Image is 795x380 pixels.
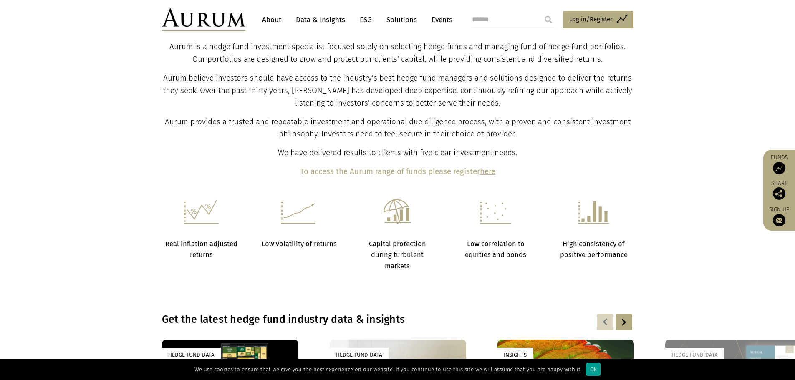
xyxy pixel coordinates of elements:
[773,162,785,174] img: Access Funds
[480,167,495,176] a: here
[767,154,791,174] a: Funds
[169,42,626,64] span: Aurum is a hedge fund investment specialist focused solely on selecting hedge funds and managing ...
[560,240,628,259] strong: High consistency of positive performance
[292,12,349,28] a: Data & Insights
[497,348,533,362] div: Insights
[563,11,633,28] a: Log in/Register
[278,148,517,157] span: We have delivered results to clients with five clear investment needs.
[773,187,785,200] img: Share this post
[300,167,480,176] b: To access the Aurum range of funds please register
[165,240,237,259] strong: Real inflation adjusted returns
[773,214,785,226] img: Sign up to our newsletter
[356,12,376,28] a: ESG
[262,240,337,248] strong: Low volatility of returns
[258,12,285,28] a: About
[427,12,452,28] a: Events
[162,313,526,326] h3: Get the latest hedge fund industry data & insights
[586,363,601,376] div: Ok
[330,348,389,362] div: Hedge Fund Data
[162,8,245,31] img: Aurum
[767,181,791,200] div: Share
[163,73,632,108] span: Aurum believe investors should have access to the industry’s best hedge fund managers and solutio...
[369,240,426,270] strong: Capital protection during turbulent markets
[665,348,724,362] div: Hedge Fund Data
[165,117,631,139] span: Aurum provides a trusted and repeatable investment and operational due diligence process, with a ...
[382,12,421,28] a: Solutions
[540,11,557,28] input: Submit
[767,206,791,226] a: Sign up
[569,14,613,24] span: Log in/Register
[162,348,221,362] div: Hedge Fund Data
[465,240,526,259] strong: Low correlation to equities and bonds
